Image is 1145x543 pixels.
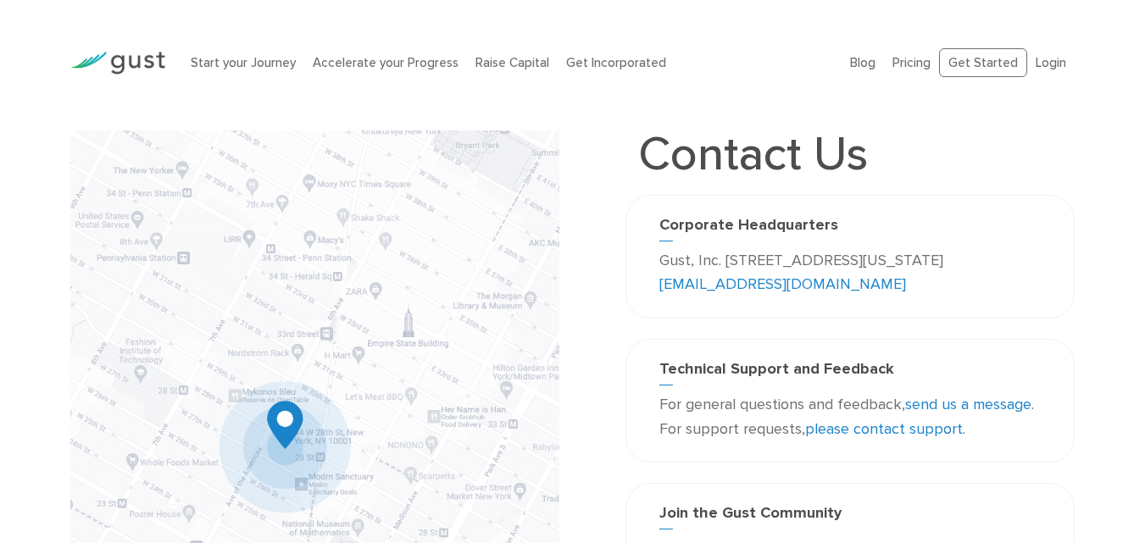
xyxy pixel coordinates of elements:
[625,130,881,178] h1: Contact Us
[70,52,165,75] img: Gust Logo
[805,420,963,438] a: please contact support
[905,396,1031,413] a: send us a message
[659,393,1041,442] p: For general questions and feedback, . For support requests, .
[939,48,1027,78] a: Get Started
[892,55,931,70] a: Pricing
[313,55,459,70] a: Accelerate your Progress
[659,275,906,293] a: [EMAIL_ADDRESS][DOMAIN_NAME]
[566,55,666,70] a: Get Incorporated
[659,216,1041,241] h3: Corporate Headquarters
[191,55,296,70] a: Start your Journey
[659,360,1041,385] h3: Technical Support and Feedback
[850,55,875,70] a: Blog
[1036,55,1066,70] a: Login
[475,55,549,70] a: Raise Capital
[659,249,1041,298] p: Gust, Inc. [STREET_ADDRESS][US_STATE]
[659,504,1041,529] h3: Join the Gust Community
